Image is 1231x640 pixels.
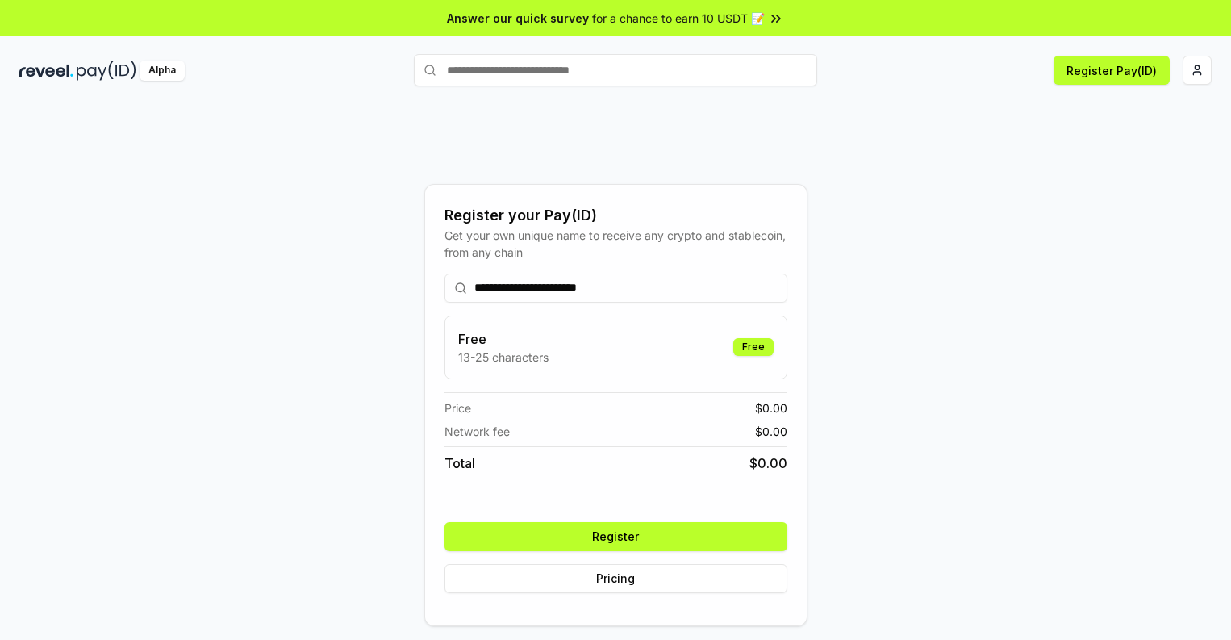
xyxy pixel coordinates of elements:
[755,399,787,416] span: $ 0.00
[444,423,510,440] span: Network fee
[458,349,549,366] p: 13-25 characters
[444,454,475,473] span: Total
[444,522,787,551] button: Register
[444,227,787,261] div: Get your own unique name to receive any crypto and stablecoin, from any chain
[755,423,787,440] span: $ 0.00
[140,61,185,81] div: Alpha
[19,61,73,81] img: reveel_dark
[444,399,471,416] span: Price
[447,10,589,27] span: Answer our quick survey
[749,454,787,473] span: $ 0.00
[444,564,787,593] button: Pricing
[458,329,549,349] h3: Free
[1054,56,1170,85] button: Register Pay(ID)
[592,10,765,27] span: for a chance to earn 10 USDT 📝
[77,61,136,81] img: pay_id
[444,204,787,227] div: Register your Pay(ID)
[733,338,774,356] div: Free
